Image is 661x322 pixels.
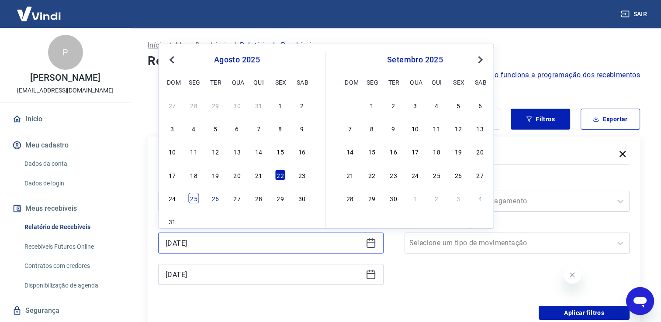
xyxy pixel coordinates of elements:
a: Dados da conta [21,155,120,173]
div: Choose sábado, 20 de setembro de 2025 [475,146,485,157]
p: [EMAIL_ADDRESS][DOMAIN_NAME] [17,86,114,95]
div: Choose quinta-feira, 25 de setembro de 2025 [432,170,442,180]
div: Choose domingo, 24 de agosto de 2025 [167,193,177,203]
div: qui [253,77,264,87]
div: Choose sábado, 27 de setembro de 2025 [475,170,485,180]
div: ter [388,77,398,87]
div: Choose quarta-feira, 3 de setembro de 2025 [232,216,242,226]
div: Choose sábado, 4 de outubro de 2025 [475,193,485,203]
div: Choose sexta-feira, 8 de agosto de 2025 [275,123,285,134]
a: Contratos com credores [21,257,120,275]
div: seg [189,77,199,87]
div: Choose sábado, 30 de agosto de 2025 [297,193,307,203]
div: Choose quarta-feira, 13 de agosto de 2025 [232,146,242,157]
div: Choose sexta-feira, 1 de agosto de 2025 [275,100,285,110]
div: Choose domingo, 14 de setembro de 2025 [345,146,355,157]
a: Disponibilização de agenda [21,277,120,295]
div: Choose terça-feira, 29 de julho de 2025 [210,100,221,110]
div: Choose quinta-feira, 14 de agosto de 2025 [253,146,264,157]
div: Choose sexta-feira, 19 de setembro de 2025 [453,146,464,157]
div: Choose terça-feira, 9 de setembro de 2025 [388,123,398,134]
a: Início [148,40,165,51]
div: Choose sexta-feira, 22 de agosto de 2025 [275,170,285,180]
div: Choose domingo, 17 de agosto de 2025 [167,170,177,180]
img: Vindi [10,0,67,27]
div: Choose segunda-feira, 25 de agosto de 2025 [189,193,199,203]
a: Dados de login [21,175,120,192]
div: Choose domingo, 27 de julho de 2025 [167,100,177,110]
div: Choose quarta-feira, 20 de agosto de 2025 [232,170,242,180]
div: Choose quarta-feira, 30 de julho de 2025 [232,100,242,110]
div: Choose quarta-feira, 10 de setembro de 2025 [410,123,420,134]
label: Forma de Pagamento [406,178,628,189]
input: Data inicial [166,236,362,250]
button: Meu cadastro [10,136,120,155]
div: Choose sexta-feira, 5 de setembro de 2025 [453,100,464,110]
div: Choose quinta-feira, 2 de outubro de 2025 [432,193,442,203]
div: Choose sábado, 6 de setembro de 2025 [475,100,485,110]
div: Choose terça-feira, 2 de setembro de 2025 [388,100,398,110]
div: Choose segunda-feira, 28 de julho de 2025 [189,100,199,110]
a: Meus Recebíveis [176,40,230,51]
div: Choose quarta-feira, 1 de outubro de 2025 [410,193,420,203]
div: Choose segunda-feira, 11 de agosto de 2025 [189,146,199,157]
div: sab [475,77,485,87]
div: seg [367,77,377,87]
div: Choose domingo, 7 de setembro de 2025 [345,123,355,134]
div: Choose sexta-feira, 15 de agosto de 2025 [275,146,285,157]
div: month 2025-08 [166,99,308,228]
iframe: Botão para abrir a janela de mensagens [626,287,654,315]
input: Data final [166,268,362,281]
h4: Relatório de Recebíveis [148,52,640,70]
p: / [233,40,236,51]
div: Choose segunda-feira, 29 de setembro de 2025 [367,193,377,203]
div: dom [167,77,177,87]
div: Choose sábado, 9 de agosto de 2025 [297,123,307,134]
div: agosto 2025 [166,55,308,65]
div: sex [453,77,464,87]
div: Choose quinta-feira, 31 de julho de 2025 [253,100,264,110]
div: Choose terça-feira, 23 de setembro de 2025 [388,170,398,180]
div: Choose segunda-feira, 15 de setembro de 2025 [367,146,377,157]
div: Choose sábado, 6 de setembro de 2025 [297,216,307,226]
div: Choose terça-feira, 19 de agosto de 2025 [210,170,221,180]
div: Choose domingo, 31 de agosto de 2025 [345,100,355,110]
div: Choose terça-feira, 30 de setembro de 2025 [388,193,398,203]
div: Choose segunda-feira, 8 de setembro de 2025 [367,123,377,134]
div: Choose quinta-feira, 7 de agosto de 2025 [253,123,264,134]
div: Choose sábado, 2 de agosto de 2025 [297,100,307,110]
div: qui [432,77,442,87]
div: dom [345,77,355,87]
p: / [169,40,172,51]
div: Choose terça-feira, 12 de agosto de 2025 [210,146,221,157]
div: setembro 2025 [344,55,487,65]
div: Choose domingo, 10 de agosto de 2025 [167,146,177,157]
a: Relatório de Recebíveis [21,218,120,236]
p: Relatório de Recebíveis [240,40,315,51]
div: Choose sábado, 16 de agosto de 2025 [297,146,307,157]
button: Previous Month [166,55,177,65]
div: qua [410,77,420,87]
div: Choose terça-feira, 26 de agosto de 2025 [210,193,221,203]
iframe: Fechar mensagem [564,266,581,284]
div: Choose quarta-feira, 24 de setembro de 2025 [410,170,420,180]
div: P [48,35,83,70]
div: sex [275,77,285,87]
div: Choose quinta-feira, 18 de setembro de 2025 [432,146,442,157]
div: Choose quinta-feira, 4 de setembro de 2025 [432,100,442,110]
div: Choose sexta-feira, 29 de agosto de 2025 [275,193,285,203]
p: [PERSON_NAME] [30,73,100,82]
div: Choose sexta-feira, 3 de outubro de 2025 [453,193,464,203]
div: Choose segunda-feira, 1 de setembro de 2025 [189,216,199,226]
button: Sair [619,6,651,22]
div: Choose segunda-feira, 22 de setembro de 2025 [367,170,377,180]
div: Choose domingo, 31 de agosto de 2025 [167,216,177,226]
a: Segurança [10,301,120,320]
div: Choose terça-feira, 2 de setembro de 2025 [210,216,221,226]
div: Choose segunda-feira, 1 de setembro de 2025 [367,100,377,110]
div: Choose quarta-feira, 17 de setembro de 2025 [410,146,420,157]
button: Aplicar filtros [539,306,630,320]
div: Choose terça-feira, 16 de setembro de 2025 [388,146,398,157]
